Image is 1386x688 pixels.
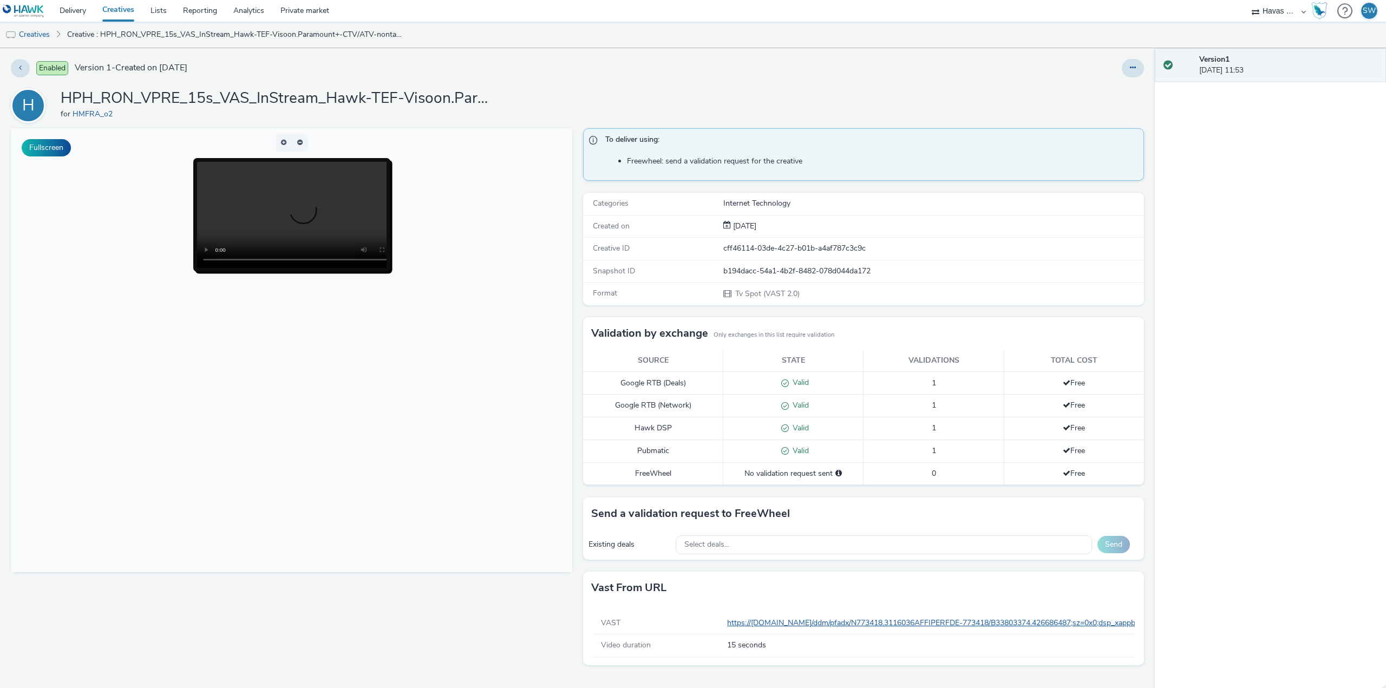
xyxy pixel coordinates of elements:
[932,445,936,456] span: 1
[61,88,494,109] h1: HPH_RON_VPRE_15s_VAS_InStream_Hawk-TEF-Visoon.Paramount+-CTV/ATV-nontargeted-Streaming_PO_O2-AWA-...
[75,62,187,74] span: Version 1 - Created on [DATE]
[1097,536,1130,553] button: Send
[731,221,756,231] span: [DATE]
[73,109,117,119] a: HMFRA_o2
[789,400,809,410] span: Valid
[601,618,620,628] span: VAST
[1063,445,1085,456] span: Free
[583,372,723,395] td: Google RTB (Deals)
[1199,54,1230,64] strong: Version 1
[723,198,1143,209] div: Internet Technology
[1311,2,1332,19] a: Hawk Academy
[583,440,723,462] td: Pubmatic
[591,325,708,342] h3: Validation by exchange
[723,350,864,372] th: State
[593,288,617,298] span: Format
[3,4,44,18] img: undefined Logo
[36,61,68,75] span: Enabled
[723,243,1143,254] div: cff46114-03de-4c27-b01b-a4af787c3c9c
[1063,468,1085,479] span: Free
[61,109,73,119] span: for
[723,266,1143,277] div: b194dacc-54a1-4b2f-8482-078d044da172
[1063,378,1085,388] span: Free
[11,100,50,110] a: H
[729,468,858,479] div: No validation request sent
[1311,2,1328,19] img: Hawk Academy
[593,266,635,276] span: Snapshot ID
[583,350,723,372] th: Source
[1063,423,1085,433] span: Free
[734,289,800,299] span: Tv Spot (VAST 2.0)
[727,640,1132,651] span: 15 seconds
[789,445,809,456] span: Valid
[605,134,1133,148] span: To deliver using:
[731,221,756,232] div: Creation 06 August 2025, 11:53
[591,506,790,522] h3: Send a validation request to FreeWheel
[601,640,651,650] span: Video duration
[684,540,729,549] span: Select deals...
[835,468,842,479] div: Please select a deal below and click on Send to send a validation request to FreeWheel.
[591,580,666,596] h3: Vast from URL
[932,423,936,433] span: 1
[589,539,671,550] div: Existing deals
[22,90,35,121] div: H
[593,198,629,208] span: Categories
[789,423,809,433] span: Valid
[22,139,71,156] button: Fullscreen
[789,377,809,388] span: Valid
[593,221,630,231] span: Created on
[593,243,630,253] span: Creative ID
[1199,54,1377,76] div: [DATE] 11:53
[5,30,16,41] img: tv
[1363,3,1376,19] div: SW
[1004,350,1144,372] th: Total cost
[714,331,834,339] small: Only exchanges in this list require validation
[1063,400,1085,410] span: Free
[932,468,936,479] span: 0
[932,378,936,388] span: 1
[62,22,408,48] a: Creative : HPH_RON_VPRE_15s_VAS_InStream_Hawk-TEF-Visoon.Paramount+-CTV/ATV-nontargeted-Streaming...
[583,417,723,440] td: Hawk DSP
[932,400,936,410] span: 1
[864,350,1004,372] th: Validations
[627,156,1139,167] li: Freewheel: send a validation request for the creative
[583,462,723,484] td: FreeWheel
[583,395,723,417] td: Google RTB (Network)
